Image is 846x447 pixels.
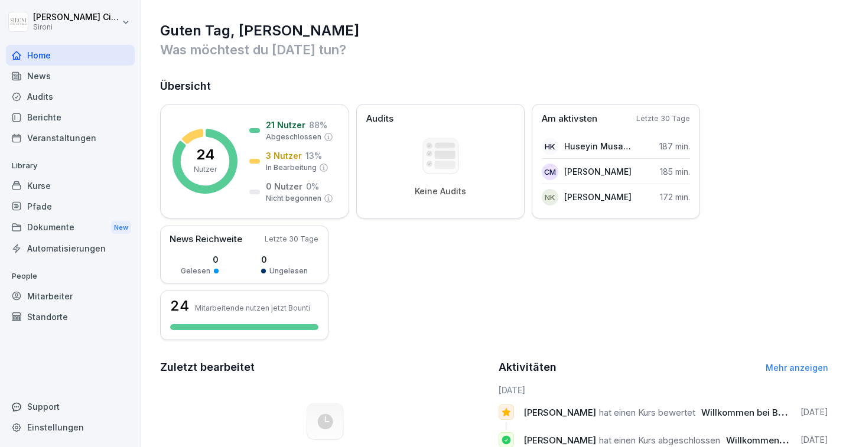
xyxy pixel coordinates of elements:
[660,191,690,203] p: 172 min.
[160,359,490,376] h2: Zuletzt bearbeitet
[599,435,720,446] span: hat einen Kurs abgeschlossen
[564,165,632,178] p: [PERSON_NAME]
[499,384,829,396] h6: [DATE]
[542,164,558,180] div: CM
[542,138,558,155] div: HK
[801,434,828,446] p: [DATE]
[6,107,135,128] a: Berichte
[636,113,690,124] p: Letzte 30 Tage
[194,164,217,175] p: Nutzer
[366,112,393,126] p: Audits
[111,221,131,234] div: New
[659,140,690,152] p: 187 min.
[266,119,305,131] p: 21 Nutzer
[6,238,135,259] a: Automatisierungen
[6,45,135,66] a: Home
[170,299,189,313] h3: 24
[415,186,466,197] p: Keine Audits
[766,363,828,373] a: Mehr anzeigen
[542,189,558,205] div: NK
[261,253,308,266] p: 0
[305,149,322,162] p: 13 %
[6,217,135,239] div: Dokumente
[266,149,302,162] p: 3 Nutzer
[660,165,690,178] p: 185 min.
[701,407,802,418] span: Willkommen bei Bounti!
[160,78,828,94] h2: Übersicht
[6,66,135,86] a: News
[195,304,310,312] p: Mitarbeitende nutzen jetzt Bounti
[523,407,596,418] span: [PERSON_NAME]
[33,12,119,22] p: [PERSON_NAME] Ciccarone
[6,128,135,148] a: Veranstaltungen
[523,435,596,446] span: [PERSON_NAME]
[266,180,302,192] p: 0 Nutzer
[266,162,317,173] p: In Bearbeitung
[801,406,828,418] p: [DATE]
[306,180,319,192] p: 0 %
[196,148,214,162] p: 24
[181,253,219,266] p: 0
[6,175,135,196] a: Kurse
[170,233,242,246] p: News Reichweite
[160,40,828,59] p: Was möchtest du [DATE] tun?
[266,193,321,204] p: Nicht begonnen
[6,306,135,327] a: Standorte
[726,435,827,446] span: Willkommen bei Bounti!
[6,196,135,217] a: Pfade
[6,286,135,306] a: Mitarbeiter
[309,119,327,131] p: 88 %
[181,266,210,276] p: Gelesen
[6,86,135,107] a: Audits
[33,23,119,31] p: Sironi
[542,112,597,126] p: Am aktivsten
[269,266,308,276] p: Ungelesen
[499,359,557,376] h2: Aktivitäten
[6,156,135,175] p: Library
[6,267,135,286] p: People
[6,217,135,239] a: DokumenteNew
[6,417,135,438] a: Einstellungen
[599,407,695,418] span: hat einen Kurs bewertet
[564,140,632,152] p: Huseyin Musab Kocal
[160,21,828,40] h1: Guten Tag, [PERSON_NAME]
[6,396,135,417] div: Support
[266,132,321,142] p: Abgeschlossen
[564,191,632,203] p: [PERSON_NAME]
[265,234,318,244] p: Letzte 30 Tage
